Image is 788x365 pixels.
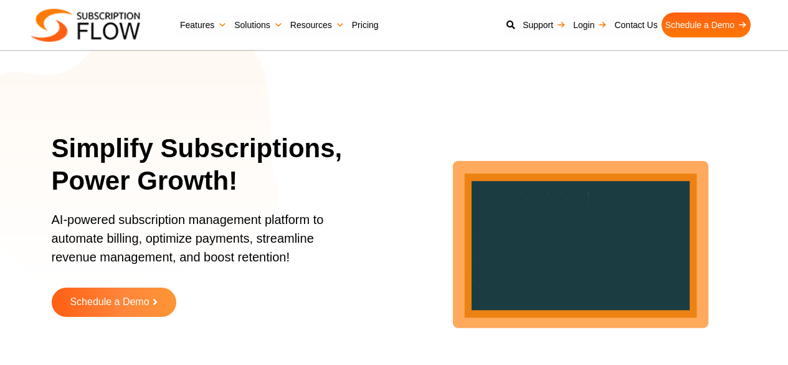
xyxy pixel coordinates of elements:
a: Features [176,12,230,37]
p: AI-powered subscription management platform to automate billing, optimize payments, streamline re... [52,210,346,279]
a: Contact Us [610,12,661,37]
h1: Simplify Subscriptions, Power Growth! [52,132,362,198]
a: Resources [287,12,348,37]
a: Support [519,12,569,37]
img: Subscriptionflow [31,9,140,42]
a: Solutions [230,12,287,37]
span: Schedule a Demo [70,297,149,308]
a: Pricing [348,12,382,37]
a: Login [569,12,610,37]
a: Schedule a Demo [662,12,751,37]
a: Schedule a Demo [52,288,176,317]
